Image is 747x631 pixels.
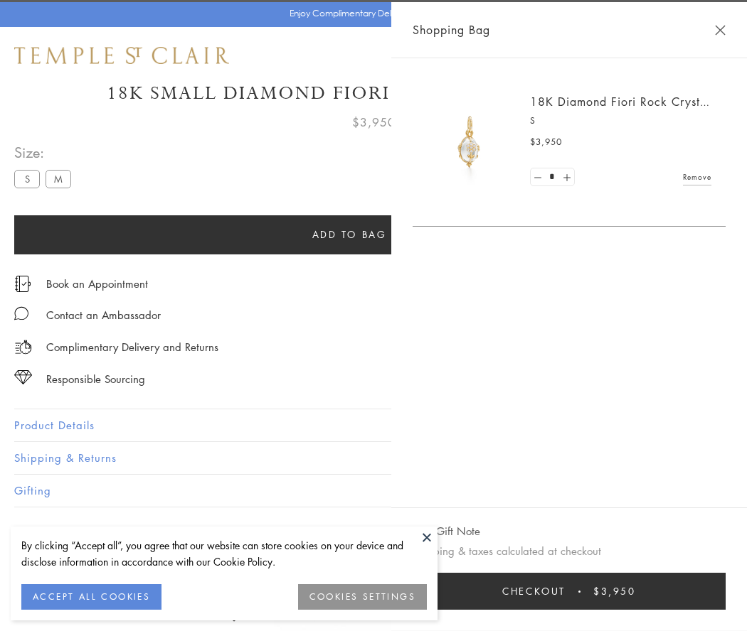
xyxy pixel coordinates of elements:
[14,306,28,320] img: MessageIcon-01_2.svg
[14,475,733,507] button: Gifting
[14,81,733,106] h1: 18K Small Diamond Fiori Rock Crystal Amulet
[413,522,480,540] button: Add Gift Note
[46,338,218,356] p: Complimentary Delivery and Returns
[46,276,148,291] a: Book an Appointment
[14,442,733,474] button: Shipping & Returns
[14,47,229,64] img: Temple St. Clair
[531,168,545,186] a: Set quantity to 0
[14,215,684,254] button: Add to bag
[46,370,145,388] div: Responsible Sourcing
[352,113,396,131] span: $3,950
[21,584,161,610] button: ACCEPT ALL COOKIES
[14,141,77,164] span: Size:
[21,537,427,570] div: By clicking “Accept all”, you agree that our website can store cookies on your device and disclos...
[427,99,512,185] img: P51889-E11FIORI
[593,583,636,599] span: $3,950
[46,306,161,324] div: Contact an Ambassador
[14,409,733,441] button: Product Details
[14,370,32,384] img: icon_sourcing.svg
[14,338,32,356] img: icon_delivery.svg
[559,168,573,186] a: Set quantity to 2
[298,584,427,610] button: COOKIES SETTINGS
[413,573,726,610] button: Checkout $3,950
[413,21,490,39] span: Shopping Bag
[683,169,711,185] a: Remove
[46,170,71,188] label: M
[14,276,31,292] img: icon_appointment.svg
[530,135,562,149] span: $3,950
[413,542,726,560] p: Shipping & taxes calculated at checkout
[502,583,566,599] span: Checkout
[14,170,40,188] label: S
[312,227,387,242] span: Add to bag
[530,114,711,128] p: S
[290,6,451,21] p: Enjoy Complimentary Delivery & Returns
[715,25,726,36] button: Close Shopping Bag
